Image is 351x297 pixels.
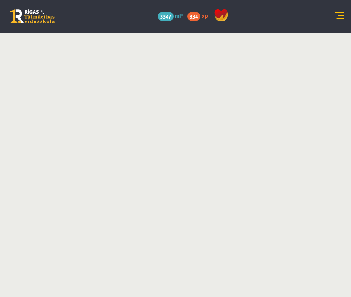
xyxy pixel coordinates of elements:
span: 834 [187,12,200,21]
span: xp [202,12,208,19]
a: Rīgas 1. Tālmācības vidusskola [10,9,55,23]
a: 834 xp [187,12,212,19]
span: 3347 [158,12,174,21]
span: mP [175,12,183,19]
